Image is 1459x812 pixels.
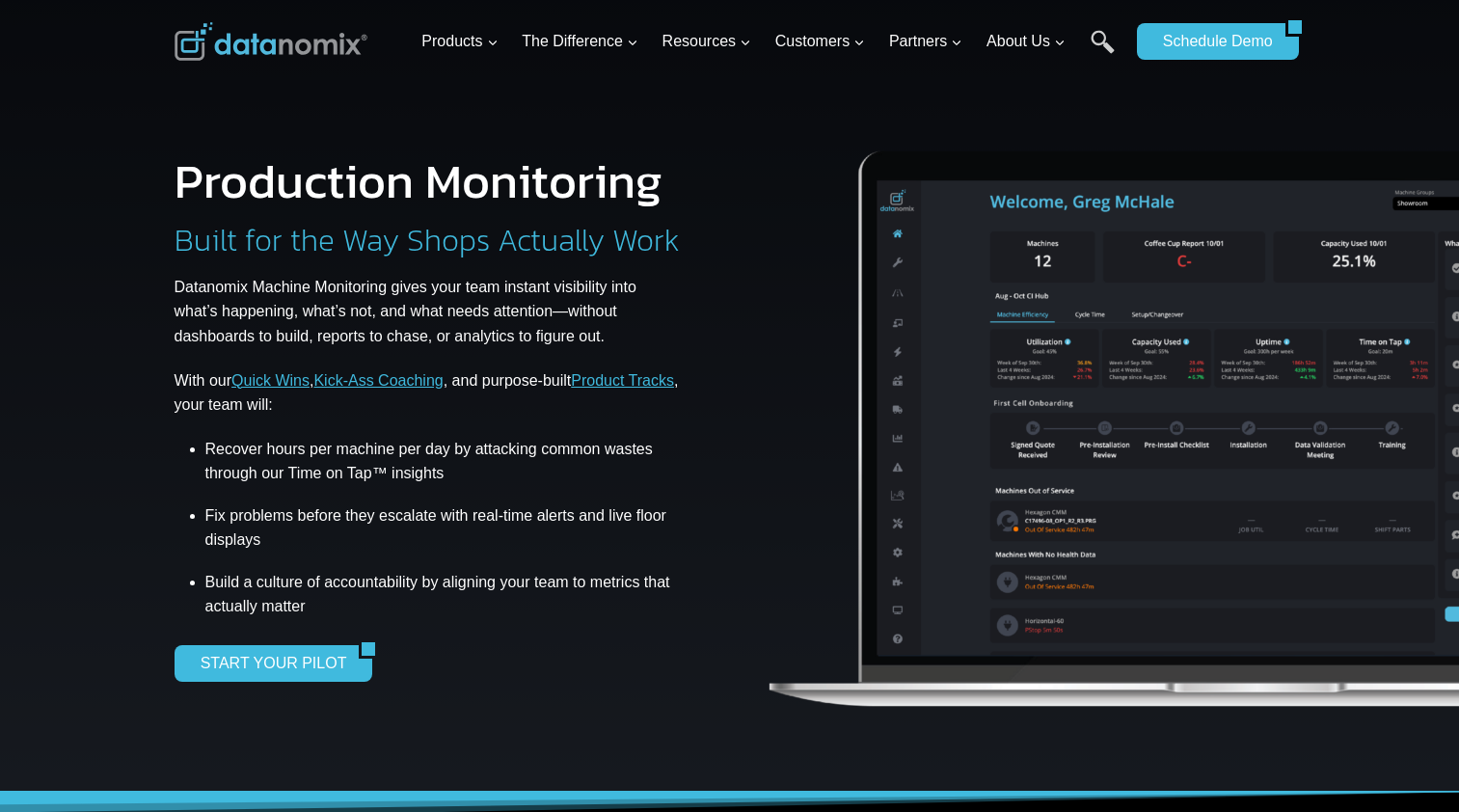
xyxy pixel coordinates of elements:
[175,275,684,349] p: Datanomix Machine Monitoring gives your team instant visibility into what’s happening, what’s not...
[986,29,1066,54] span: About Us
[313,372,443,389] a: Kick-Ass Coaching
[175,368,684,418] p: With our , , and purpose-built , your team will:
[522,29,638,54] span: The Difference
[175,225,680,256] h2: Built for the Way Shops Actually Work
[205,437,684,493] li: Recover hours per machine per day by attacking common wastes through our Time on Tap™ insights
[205,563,684,626] li: Build a culture of accountability by aligning your team to metrics that actually matter
[231,372,310,389] a: Quick Wins
[175,157,662,205] h1: Production Monitoring
[205,493,684,563] li: Fix problems before they escalate with real-time alerts and live floor displays
[889,29,962,54] span: Partners
[175,645,360,682] a: START YOUR PILOT
[1091,30,1115,73] a: Search
[175,22,367,61] img: Datanomix
[421,29,498,54] span: Products
[571,372,674,389] a: Product Tracks
[775,29,865,54] span: Customers
[662,29,751,54] span: Resources
[414,11,1127,73] nav: Primary Navigation
[1137,23,1285,60] a: Schedule Demo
